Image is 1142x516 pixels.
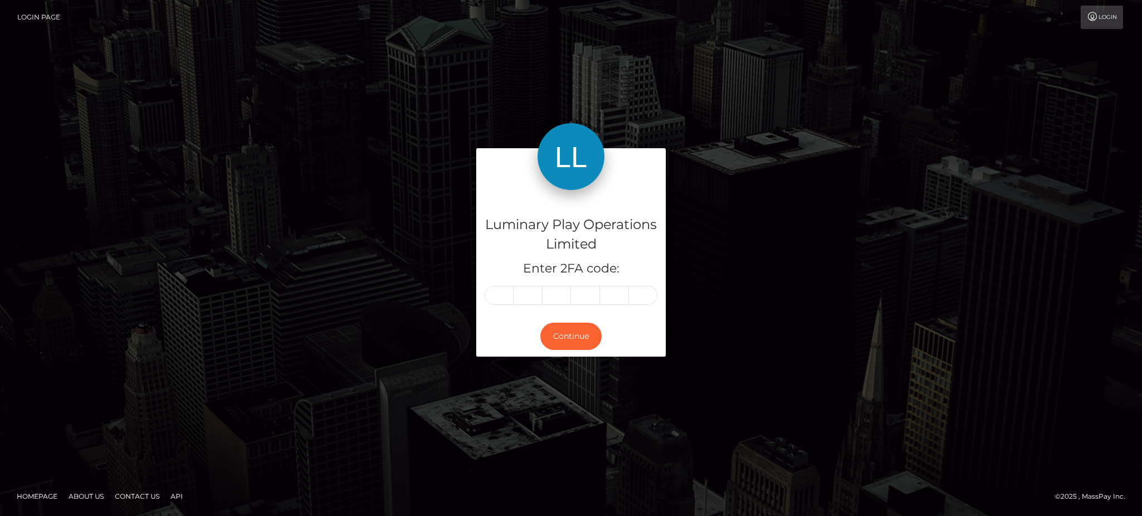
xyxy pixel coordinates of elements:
[485,260,657,278] h5: Enter 2FA code:
[64,488,108,505] a: About Us
[1055,490,1134,503] div: © 2025 , MassPay Inc.
[166,488,187,505] a: API
[540,323,602,350] button: Continue
[1081,6,1123,29] a: Login
[485,215,657,254] h4: Luminary Play Operations Limited
[12,488,62,505] a: Homepage
[17,6,60,29] a: Login Page
[538,123,604,190] img: Luminary Play Operations Limited
[110,488,164,505] a: Contact Us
